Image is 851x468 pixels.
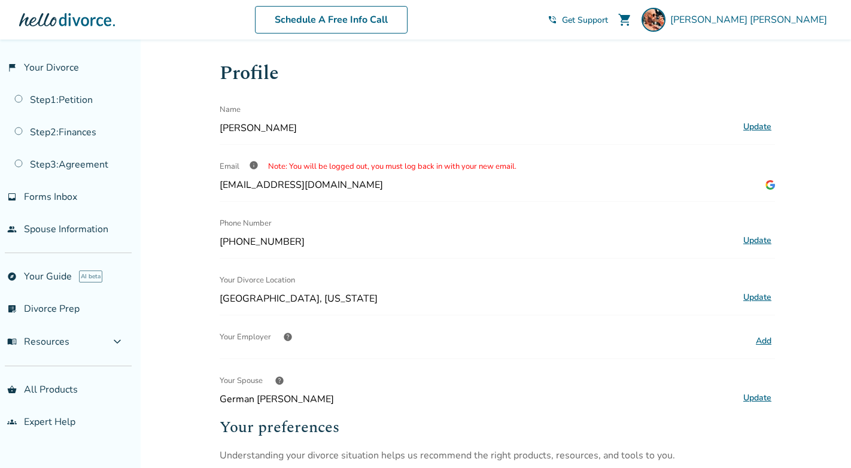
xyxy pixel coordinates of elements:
span: help [283,332,293,342]
span: expand_more [110,335,124,349]
span: groups [7,417,17,427]
p: Understanding your divorce situation helps us recommend the right products, resources, and tools ... [220,449,775,462]
span: German [PERSON_NAME] [220,393,735,406]
span: Your Employer [220,325,271,349]
span: Your Spouse [220,369,263,393]
span: Your Divorce Location [220,268,295,292]
span: info [249,160,259,170]
span: [PHONE_NUMBER] [220,235,735,248]
span: shopping_cart [618,13,632,27]
span: help [275,376,284,385]
span: inbox [7,192,17,202]
span: explore [7,272,17,281]
span: menu_book [7,337,17,347]
h1: Profile [220,59,775,88]
span: [PERSON_NAME] [220,121,735,135]
span: list_alt_check [7,304,17,314]
span: phone_in_talk [548,15,557,25]
img: Google Icon [765,180,775,190]
span: [GEOGRAPHIC_DATA], [US_STATE] [220,292,735,305]
iframe: Chat Widget [791,411,851,468]
div: Email [220,154,775,178]
span: Resources [7,335,69,348]
span: flag_2 [7,63,17,72]
button: Update [740,233,775,248]
button: Add [752,333,775,349]
span: Name [220,98,241,121]
button: Update [740,290,775,305]
span: [EMAIL_ADDRESS][DOMAIN_NAME] [220,178,383,192]
span: Get Support [562,14,608,26]
a: Schedule A Free Info Call [255,6,408,34]
h2: Your preferences [220,415,775,439]
a: phone_in_talkGet Support [548,14,608,26]
span: Note: You will be logged out, you must log back in with your new email. [268,161,516,172]
img: Martin Petracca [642,8,665,32]
span: people [7,224,17,234]
span: AI beta [79,271,102,282]
span: Phone Number [220,211,272,235]
span: shopping_basket [7,385,17,394]
span: [PERSON_NAME] [PERSON_NAME] [670,13,832,26]
span: Forms Inbox [24,190,77,203]
button: Update [740,119,775,135]
button: Update [740,390,775,406]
